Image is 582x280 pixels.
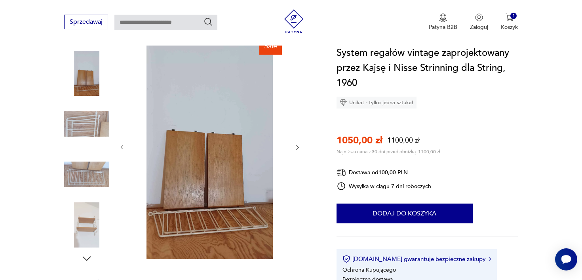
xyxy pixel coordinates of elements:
[510,13,517,19] div: 1
[282,10,306,33] img: Patyna - sklep z meblami i dekoracjami vintage
[429,13,457,31] button: Patyna B2B
[64,20,108,25] a: Sprzedawaj
[501,13,518,31] button: 1Koszyk
[342,255,350,263] img: Ikona certyfikatu
[337,168,432,177] div: Dostawa od 100,00 PLN
[133,35,286,259] img: Zdjęcie produktu System regałów vintage zaprojektowany przez Kajsę i Nisse Strinning dla String, ...
[337,97,417,109] div: Unikat - tylko jedna sztuka!
[555,248,577,270] iframe: Smartsupp widget button
[64,15,108,29] button: Sprzedawaj
[475,13,483,21] img: Ikonka użytkownika
[429,23,457,31] p: Patyna B2B
[337,134,382,147] p: 1050,00 zł
[337,168,346,177] img: Ikona dostawy
[342,255,491,263] button: [DOMAIN_NAME] gwarantuje bezpieczne zakupy
[337,181,432,191] div: Wysyłka w ciągu 7 dni roboczych
[439,13,447,22] img: Ikona medalu
[204,17,213,27] button: Szukaj
[470,23,488,31] p: Zaloguj
[489,257,491,261] img: Ikona strzałki w prawo
[259,38,282,55] div: Sale
[470,13,488,31] button: Zaloguj
[340,99,347,106] img: Ikona diamentu
[337,204,473,223] button: Dodaj do koszyka
[64,202,109,248] img: Zdjęcie produktu System regałów vintage zaprojektowany przez Kajsę i Nisse Strinning dla String, ...
[64,101,109,147] img: Zdjęcie produktu System regałów vintage zaprojektowany przez Kajsę i Nisse Strinning dla String, ...
[429,13,457,31] a: Ikona medaluPatyna B2B
[342,266,396,274] li: Ochrona Kupującego
[501,23,518,31] p: Koszyk
[387,135,420,145] p: 1100,00 zł
[506,13,514,21] img: Ikona koszyka
[337,149,440,155] p: Najniższa cena z 30 dni przed obniżką: 1100,00 zł
[64,51,109,96] img: Zdjęcie produktu System regałów vintage zaprojektowany przez Kajsę i Nisse Strinning dla String, ...
[64,152,109,197] img: Zdjęcie produktu System regałów vintage zaprojektowany przez Kajsę i Nisse Strinning dla String, ...
[337,46,518,91] h1: System regałów vintage zaprojektowany przez Kajsę i Nisse Strinning dla String, 1960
